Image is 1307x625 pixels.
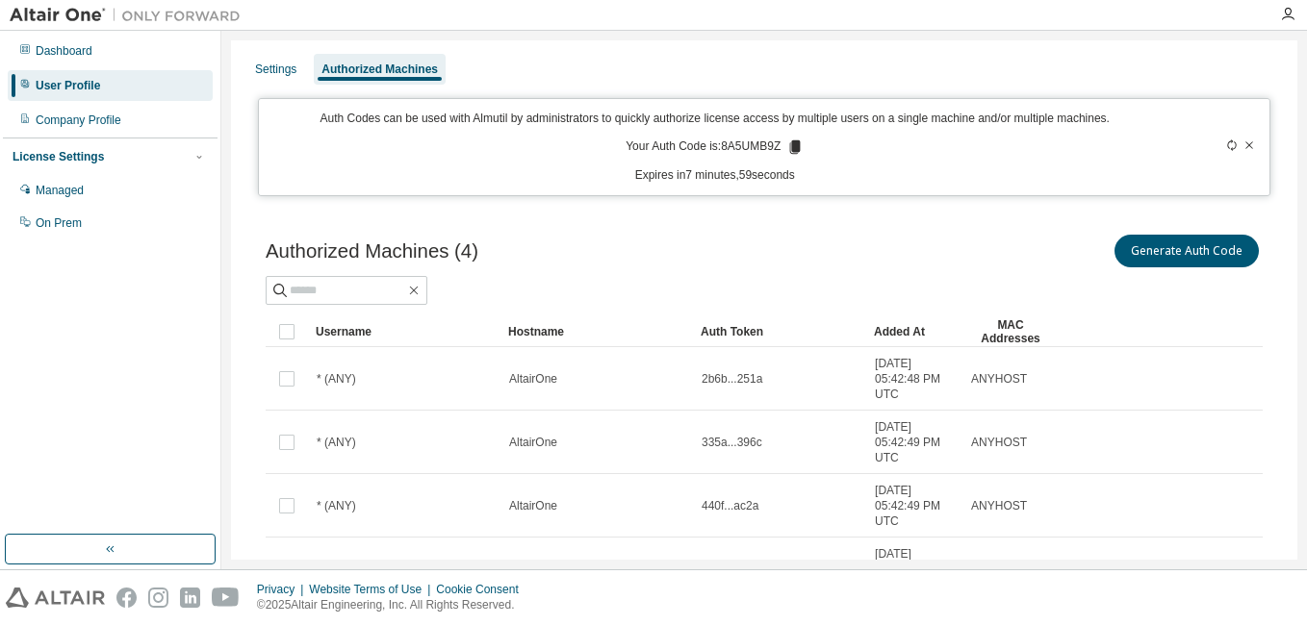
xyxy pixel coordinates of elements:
[257,597,530,613] p: © 2025 Altair Engineering, Inc. All Rights Reserved.
[971,371,1027,387] span: ANYHOST
[970,316,1051,347] div: MAC Addresses
[212,587,240,608] img: youtube.svg
[36,183,84,198] div: Managed
[317,498,356,513] span: * (ANY)
[875,419,954,465] span: [DATE] 05:42:49 PM UTC
[255,62,296,77] div: Settings
[317,371,356,387] span: * (ANY)
[13,149,104,164] div: License Settings
[321,62,438,77] div: Authorized Machines
[317,435,356,450] span: * (ANY)
[36,112,121,128] div: Company Profile
[257,582,309,597] div: Privacy
[1115,235,1259,267] button: Generate Auth Code
[509,435,557,450] span: AltairOne
[36,78,100,93] div: User Profile
[436,582,529,597] div: Cookie Consent
[702,498,758,513] span: 440f...ac2a
[316,316,493,347] div: Username
[508,316,685,347] div: Hostname
[270,111,1159,127] p: Auth Codes can be used with Almutil by administrators to quickly authorize license access by mult...
[702,435,762,450] span: 335a...396c
[875,483,954,529] span: [DATE] 05:42:49 PM UTC
[36,43,92,59] div: Dashboard
[116,587,137,608] img: facebook.svg
[702,371,762,387] span: 2b6b...251a
[180,587,200,608] img: linkedin.svg
[270,167,1159,184] p: Expires in 7 minutes, 59 seconds
[10,6,250,25] img: Altair One
[148,587,168,608] img: instagram.svg
[701,316,859,347] div: Auth Token
[874,316,955,347] div: Added At
[36,215,82,231] div: On Prem
[971,498,1027,513] span: ANYHOST
[875,546,954,592] span: [DATE] 05:42:50 PM UTC
[509,498,557,513] span: AltairOne
[509,371,557,387] span: AltairOne
[971,435,1027,450] span: ANYHOST
[266,240,478,262] span: Authorized Machines (4)
[875,356,954,402] span: [DATE] 05:42:48 PM UTC
[6,587,105,608] img: altair_logo.svg
[626,138,804,156] p: Your Auth Code is: 8A5UMB9Z
[309,582,436,597] div: Website Terms of Use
